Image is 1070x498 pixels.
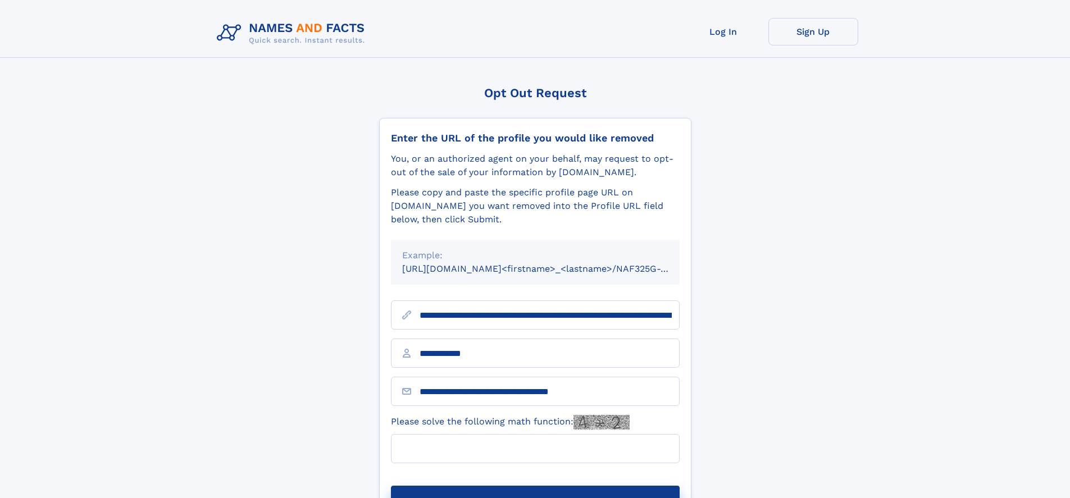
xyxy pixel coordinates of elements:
[679,18,768,45] a: Log In
[391,415,630,430] label: Please solve the following math function:
[768,18,858,45] a: Sign Up
[212,18,374,48] img: Logo Names and Facts
[391,152,680,179] div: You, or an authorized agent on your behalf, may request to opt-out of the sale of your informatio...
[402,249,668,262] div: Example:
[391,186,680,226] div: Please copy and paste the specific profile page URL on [DOMAIN_NAME] you want removed into the Pr...
[379,86,691,100] div: Opt Out Request
[402,263,701,274] small: [URL][DOMAIN_NAME]<firstname>_<lastname>/NAF325G-xxxxxxxx
[391,132,680,144] div: Enter the URL of the profile you would like removed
